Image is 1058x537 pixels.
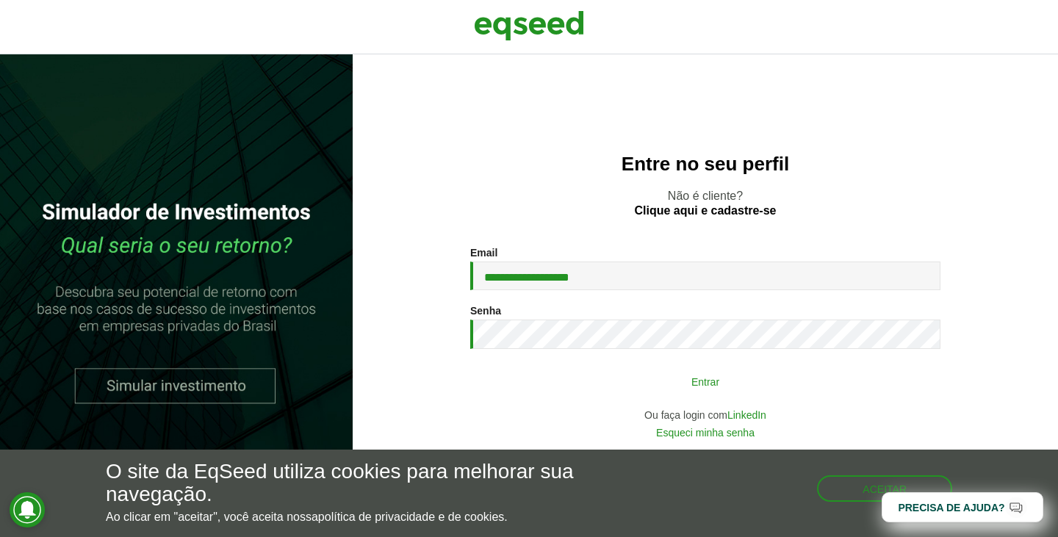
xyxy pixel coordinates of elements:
[727,410,766,420] a: LinkedIn
[318,511,505,523] a: política de privacidade e de cookies
[106,510,613,524] p: Ao clicar em "aceitar", você aceita nossa .
[656,428,755,438] a: Esqueci minha senha
[474,7,584,44] img: EqSeed Logo
[470,306,501,316] label: Senha
[470,248,497,258] label: Email
[817,475,952,502] button: Aceitar
[106,461,613,506] h5: O site da EqSeed utiliza cookies para melhorar sua navegação.
[382,154,1029,175] h2: Entre no seu perfil
[470,410,940,420] div: Ou faça login com
[382,189,1029,217] p: Não é cliente?
[635,205,777,217] a: Clique aqui e cadastre-se
[514,367,896,395] button: Entrar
